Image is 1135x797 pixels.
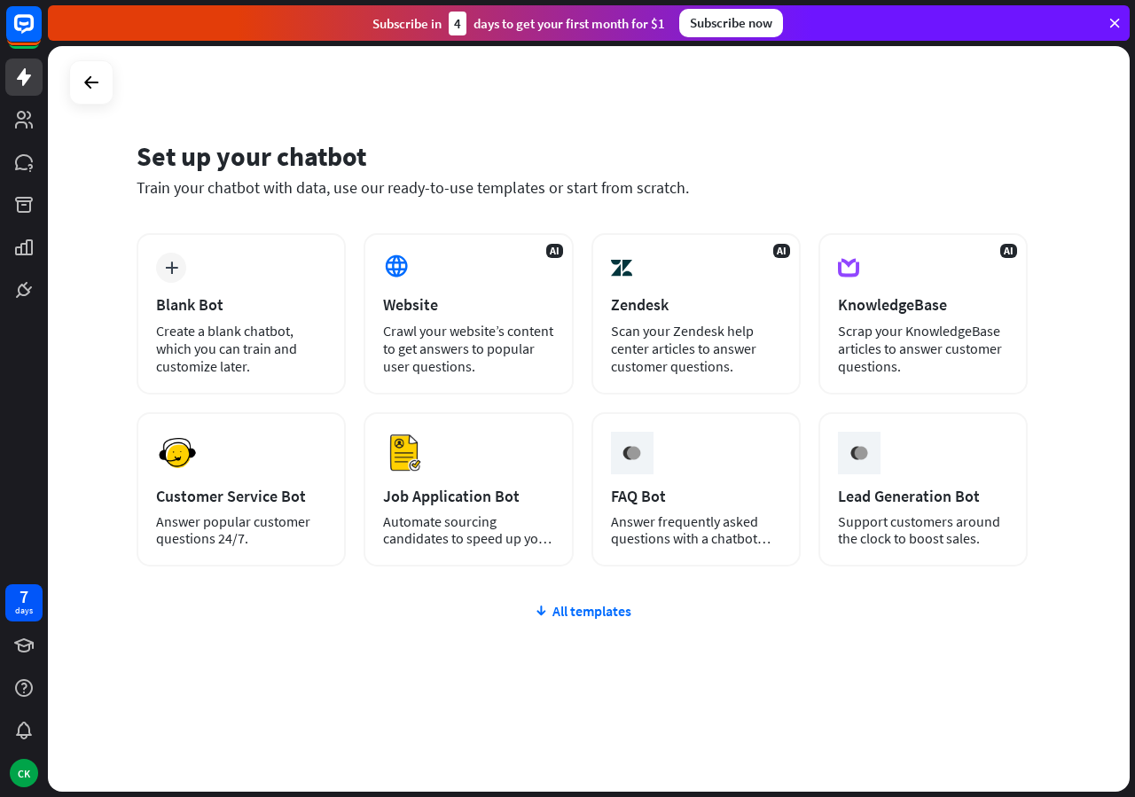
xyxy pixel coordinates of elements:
div: Subscribe now [679,9,783,37]
div: Subscribe in days to get your first month for $1 [372,12,665,35]
div: 7 [20,589,28,605]
div: 4 [449,12,466,35]
div: days [15,605,33,617]
div: CK [10,759,38,787]
a: 7 days [5,584,43,621]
